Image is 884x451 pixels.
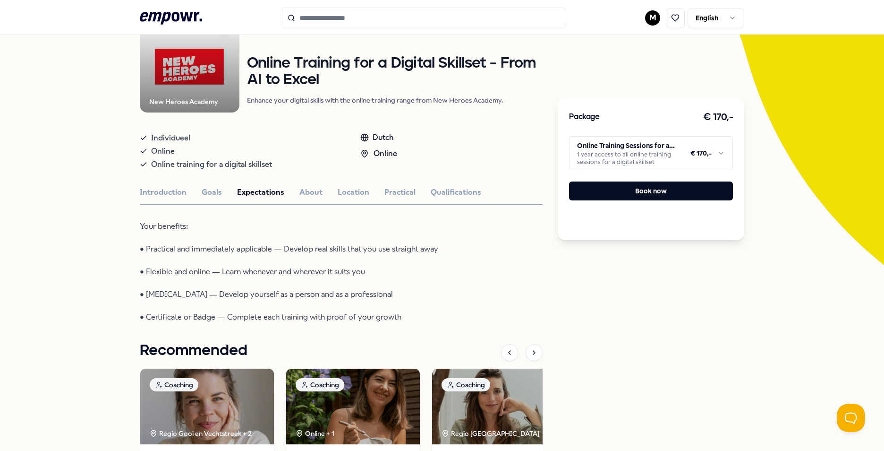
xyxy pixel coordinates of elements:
button: Practical [384,186,416,199]
button: Goals [202,186,222,199]
p: • [MEDICAL_DATA] — Develop yourself as a person and as a professional [140,288,447,301]
button: Location [338,186,369,199]
div: Regio [GEOGRAPHIC_DATA] [442,428,541,439]
h1: Recommended [140,339,247,363]
p: Enhance your digital skills with the online training range from New Heroes Academy. [247,95,543,105]
img: package image [140,369,274,444]
button: Qualifications [431,186,481,199]
img: package image [432,369,566,444]
input: Search for products, categories or subcategories [282,8,565,28]
button: Introduction [140,186,187,199]
div: Online + 1 [296,428,334,439]
p: • Flexible and online — Learn whenever and wherever it suits you [140,265,447,278]
h3: Package [569,111,599,123]
div: Dutch [360,131,397,144]
p: • Practical and immediately applicable — Develop real skills that you use straight away [140,243,447,256]
span: Individueel [151,131,190,145]
h3: € 170,- [703,110,733,125]
div: Coaching [442,378,490,391]
button: M [645,10,660,26]
button: About [299,186,323,199]
div: Regio Gooi en Vechtstreek + 2 [150,428,252,439]
p: • Certificate or Badge — Complete each training with proof of your growth [140,311,447,324]
img: Product Image [140,13,239,113]
p: Your benefits: [140,220,447,233]
div: Coaching [150,378,198,391]
div: Coaching [296,378,344,391]
div: New Heroes Academy [149,96,218,107]
img: package image [286,369,420,444]
h1: Online Training for a Digital Skillset – From AI to Excel [247,55,543,88]
iframe: Help Scout Beacon - Open [837,404,865,432]
span: Online [151,145,175,158]
div: Online [360,147,397,160]
span: Online training for a digital skillset [151,158,272,171]
button: Book now [569,182,733,200]
button: Expectations [237,186,284,199]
